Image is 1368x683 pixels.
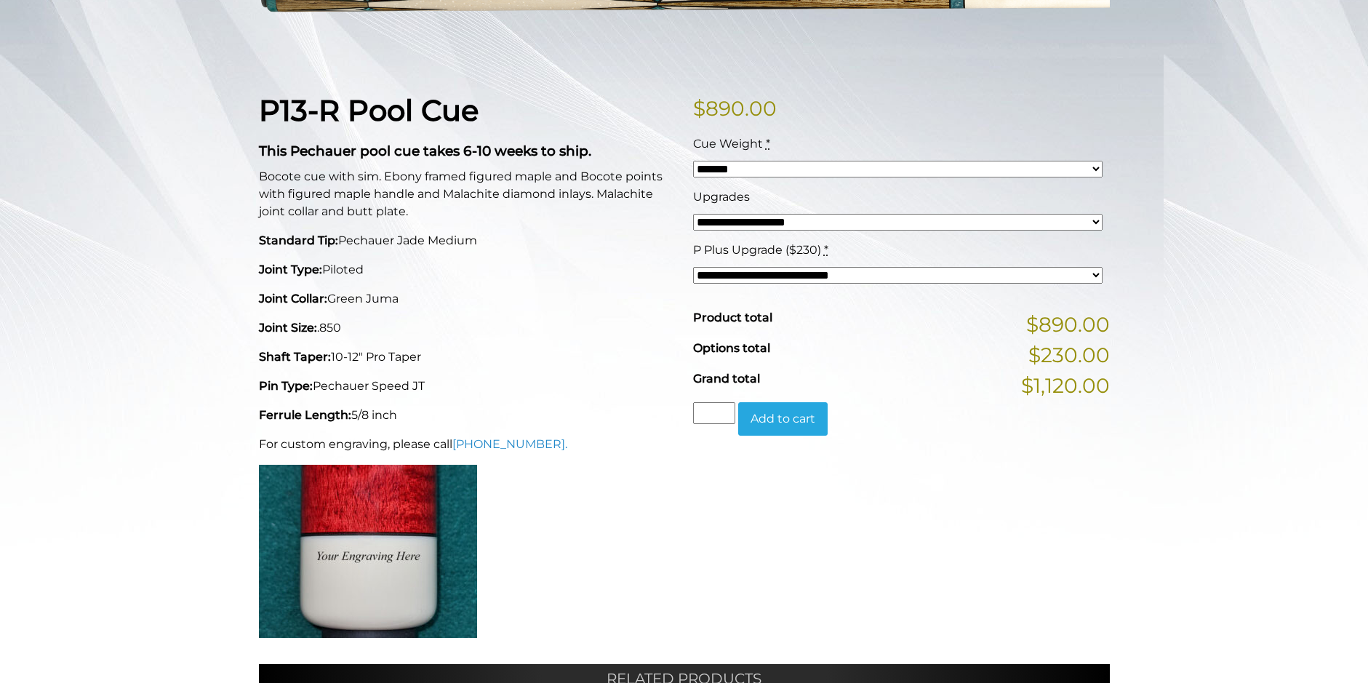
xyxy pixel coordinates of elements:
[693,96,777,121] bdi: 890.00
[259,263,322,276] strong: Joint Type:
[259,168,676,220] p: Bocote cue with sim. Ebony framed figured maple and Bocote points with figured maple handle and M...
[452,437,567,451] a: [PHONE_NUMBER].
[259,348,676,366] p: 10-12" Pro Taper
[259,233,338,247] strong: Standard Tip:
[693,137,763,151] span: Cue Weight
[693,243,821,257] span: P Plus Upgrade ($230)
[1026,309,1110,340] span: $890.00
[693,402,735,424] input: Product quantity
[259,350,331,364] strong: Shaft Taper:
[259,232,676,249] p: Pechauer Jade Medium
[1028,340,1110,370] span: $230.00
[824,243,828,257] abbr: required
[259,319,676,337] p: .850
[693,190,750,204] span: Upgrades
[1021,370,1110,401] span: $1,120.00
[766,137,770,151] abbr: required
[259,261,676,279] p: Piloted
[259,321,317,335] strong: Joint Size:
[259,292,327,305] strong: Joint Collar:
[259,379,313,393] strong: Pin Type:
[259,436,676,453] p: For custom engraving, please call
[693,372,760,386] span: Grand total
[259,407,676,424] p: 5/8 inch
[259,92,479,128] strong: P13-R Pool Cue
[259,408,351,422] strong: Ferrule Length:
[738,402,828,436] button: Add to cart
[693,96,705,121] span: $
[259,290,676,308] p: Green Juma
[259,378,676,395] p: Pechauer Speed JT
[259,143,591,159] strong: This Pechauer pool cue takes 6-10 weeks to ship.
[693,311,772,324] span: Product total
[693,341,770,355] span: Options total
